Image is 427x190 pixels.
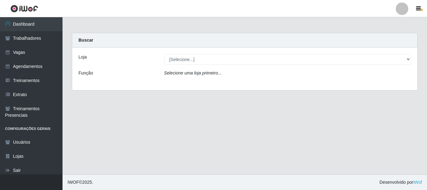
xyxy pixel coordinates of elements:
a: iWof [413,180,422,185]
img: CoreUI Logo [10,5,38,13]
span: IWOF [68,180,79,185]
label: Loja [78,54,87,60]
span: Desenvolvido por [379,179,422,186]
span: © 2025 . [68,179,93,186]
label: Função [78,70,93,76]
strong: Buscar [78,38,93,43]
i: Selecione uma loja primeiro... [164,70,222,75]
